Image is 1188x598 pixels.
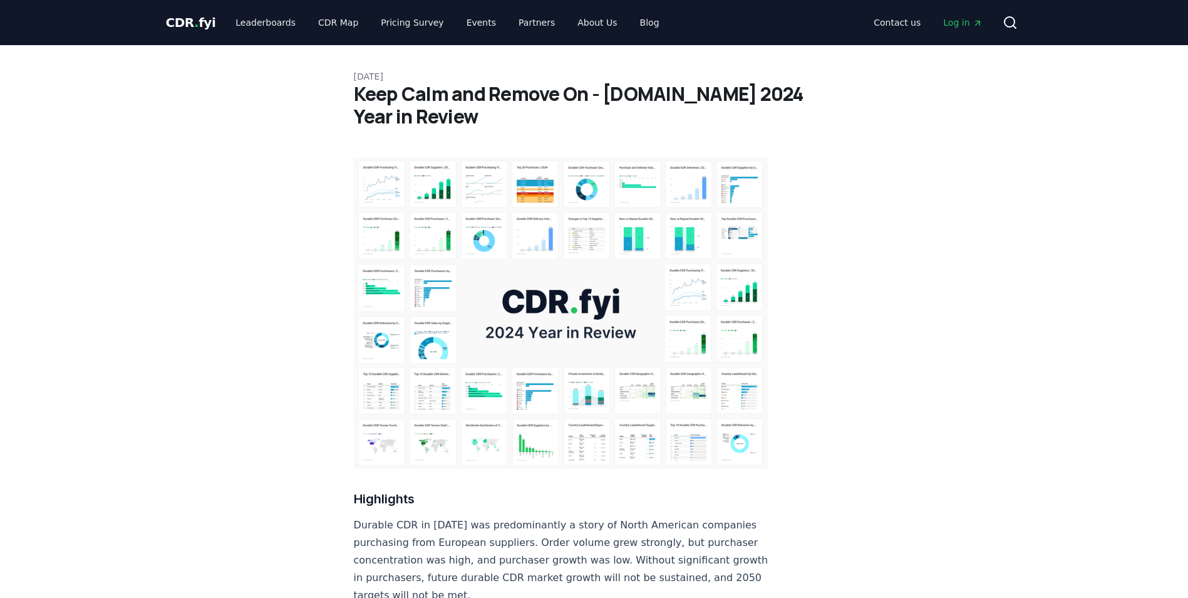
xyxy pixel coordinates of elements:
[225,11,669,34] nav: Main
[354,489,768,509] h3: Highlights
[354,158,768,469] img: blog post image
[371,11,453,34] a: Pricing Survey
[225,11,306,34] a: Leaderboards
[194,15,199,30] span: .
[166,15,216,30] span: CDR fyi
[630,11,669,34] a: Blog
[864,11,931,34] a: Contact us
[308,11,368,34] a: CDR Map
[457,11,506,34] a: Events
[567,11,627,34] a: About Us
[354,83,835,128] h1: Keep Calm and Remove On - [DOMAIN_NAME] 2024 Year in Review
[864,11,992,34] nav: Main
[166,14,216,31] a: CDR.fyi
[943,18,969,28] font: Log in
[509,11,565,34] a: Partners
[933,11,992,34] a: Log in
[354,70,835,83] p: [DATE]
